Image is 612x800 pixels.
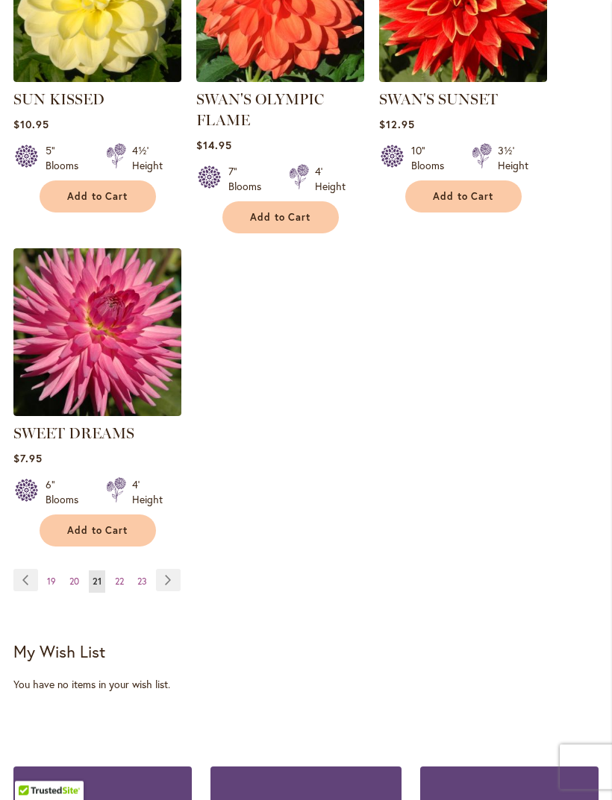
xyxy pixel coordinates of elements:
a: 22 [111,571,128,593]
a: SUN KISSED [13,72,181,86]
a: SWEET DREAMS [13,425,134,443]
span: $7.95 [13,452,43,466]
span: 22 [115,576,124,588]
a: Swan's Sunset [379,72,547,86]
strong: My Wish List [13,641,105,663]
span: 21 [93,576,102,588]
div: 6" Blooms [46,478,88,508]
span: 20 [69,576,79,588]
a: SWAN'S OLYMPIC FLAME [196,91,324,130]
button: Add to Cart [40,181,156,213]
a: 20 [66,571,83,593]
a: Swan's Olympic Flame [196,72,364,86]
div: 7" Blooms [228,165,271,195]
span: Add to Cart [250,212,311,224]
div: 5" Blooms [46,144,88,174]
img: SWEET DREAMS [13,249,181,417]
span: $14.95 [196,139,232,153]
div: 3½' Height [498,144,528,174]
span: 19 [47,576,56,588]
a: SUN KISSED [13,91,104,109]
iframe: Launch Accessibility Center [11,747,53,789]
a: SWAN'S SUNSET [379,91,498,109]
div: 4½' Height [132,144,163,174]
span: Add to Cart [67,525,128,538]
button: Add to Cart [222,202,339,234]
a: 23 [134,571,151,593]
span: 23 [137,576,147,588]
div: 4' Height [315,165,346,195]
span: $10.95 [13,118,49,132]
span: Add to Cart [433,191,494,204]
div: You have no items in your wish list. [13,678,599,693]
div: 4' Height [132,478,163,508]
a: SWEET DREAMS [13,406,181,420]
a: 19 [43,571,60,593]
span: Add to Cart [67,191,128,204]
button: Add to Cart [40,515,156,547]
span: $12.95 [379,118,415,132]
div: 10" Blooms [411,144,454,174]
button: Add to Cart [405,181,522,213]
